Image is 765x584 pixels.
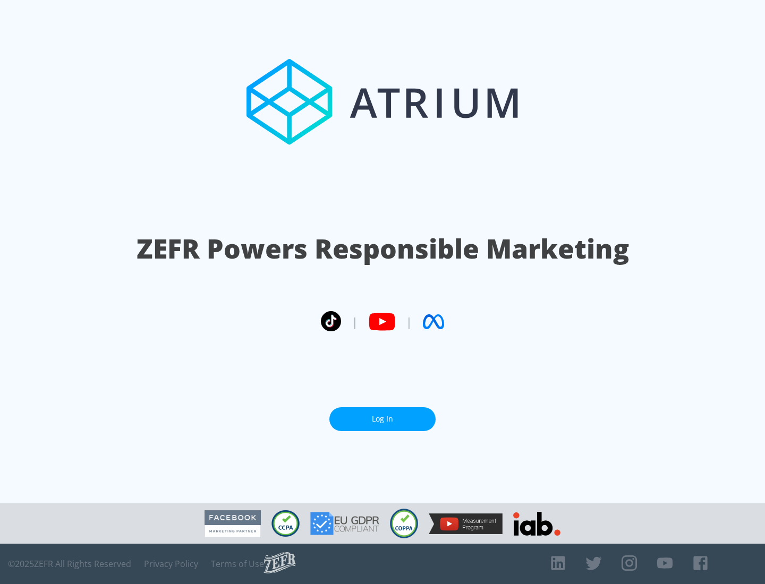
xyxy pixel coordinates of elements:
a: Privacy Policy [144,559,198,569]
span: | [406,314,412,330]
img: YouTube Measurement Program [429,513,503,534]
img: CCPA Compliant [271,510,300,537]
span: © 2025 ZEFR All Rights Reserved [8,559,131,569]
h1: ZEFR Powers Responsible Marketing [137,230,629,267]
a: Terms of Use [211,559,264,569]
img: Facebook Marketing Partner [205,510,261,537]
img: IAB [513,512,560,536]
a: Log In [329,407,436,431]
img: COPPA Compliant [390,509,418,538]
span: | [352,314,358,330]
img: GDPR Compliant [310,512,379,535]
